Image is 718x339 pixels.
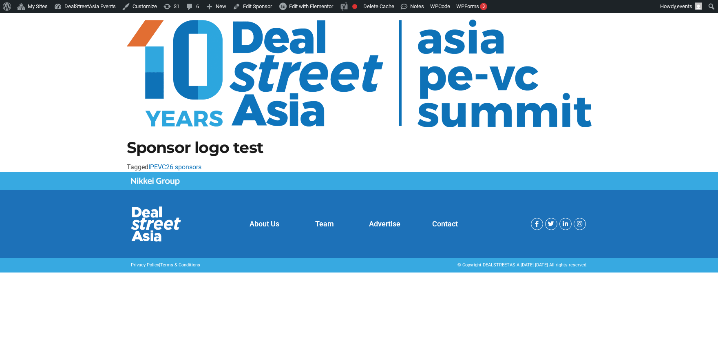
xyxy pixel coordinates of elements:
[127,140,592,155] h1: Sponsor logo test
[131,262,159,268] a: Privacy Policy
[315,219,334,228] a: Team
[432,219,458,228] a: Contact
[352,4,357,9] div: Focus keyphrase not set
[127,20,592,127] img: DealStreetAsia Events
[250,219,279,228] a: About Us
[148,163,201,171] a: IPEVC26 sponsors
[127,163,201,171] span: Tagged
[131,177,180,186] img: Nikkei Group
[677,3,692,9] span: events
[131,262,355,269] p: |
[369,219,400,228] a: Advertise
[363,262,588,269] div: © Copyright DEALSTREETASIA [DATE]-[DATE] All rights reserved.
[160,262,200,268] a: Terms & Conditions
[289,3,333,9] span: Edit with Elementor
[480,3,487,10] div: 3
